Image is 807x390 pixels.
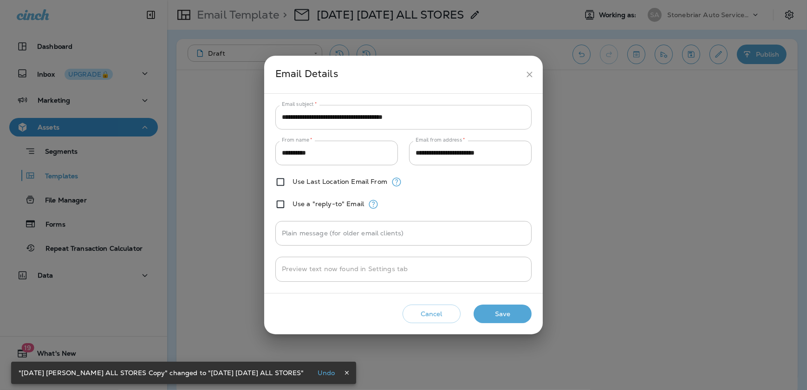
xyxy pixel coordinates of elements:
[282,101,317,108] label: Email subject
[293,200,364,208] label: Use a "reply-to" Email
[521,66,538,83] button: close
[403,305,461,324] button: Cancel
[318,369,335,377] p: Undo
[19,364,304,381] div: "[DATE] [PERSON_NAME] ALL STORES Copy" changed to "[DATE] [DATE] ALL STORES"
[282,136,312,143] label: From name
[474,305,532,324] button: Save
[275,66,521,83] div: Email Details
[293,178,387,185] label: Use Last Location Email From
[416,136,465,143] label: Email from address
